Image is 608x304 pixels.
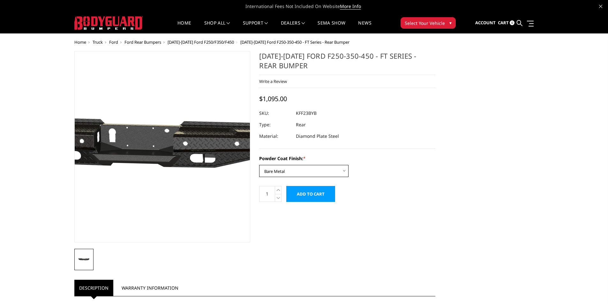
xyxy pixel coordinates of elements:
a: Home [74,39,86,45]
a: Cart 0 [498,14,514,32]
span: ▾ [449,19,452,26]
dt: SKU: [259,108,291,119]
a: 2023-2025 Ford F250-350-450 - FT Series - Rear Bumper [74,51,251,242]
img: BODYGUARD BUMPERS [74,16,143,30]
input: Add to Cart [286,186,335,202]
a: SEMA Show [318,21,345,33]
a: News [358,21,371,33]
a: More Info [340,3,361,10]
a: Ford [109,39,118,45]
h1: [DATE]-[DATE] Ford F250-350-450 - FT Series - Rear Bumper [259,51,435,75]
span: 0 [510,20,514,25]
span: Cart [498,20,509,26]
span: Select Your Vehicle [405,20,445,26]
a: Ford Rear Bumpers [124,39,161,45]
a: shop all [204,21,230,33]
iframe: Chat Widget [576,273,608,304]
span: Account [475,20,496,26]
button: Select Your Vehicle [401,17,456,29]
a: Home [177,21,191,33]
a: [DATE]-[DATE] Ford F250/F350/F450 [168,39,234,45]
dt: Material: [259,130,291,142]
dd: Diamond Plate Steel [296,130,339,142]
a: Write a Review [259,78,287,84]
a: Warranty Information [117,280,183,296]
a: Truck [93,39,103,45]
span: [DATE]-[DATE] Ford F250-350-450 - FT Series - Rear Bumper [240,39,349,45]
label: Powder Coat Finish: [259,155,435,162]
a: Description [74,280,113,296]
img: 2023-2025 Ford F250-350-450 - FT Series - Rear Bumper [76,256,92,263]
dd: KFF23BYB [296,108,317,119]
dt: Type: [259,119,291,130]
a: Account [475,14,496,32]
dd: Rear [296,119,306,130]
a: Dealers [281,21,305,33]
a: Support [243,21,268,33]
span: $1,095.00 [259,94,287,103]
